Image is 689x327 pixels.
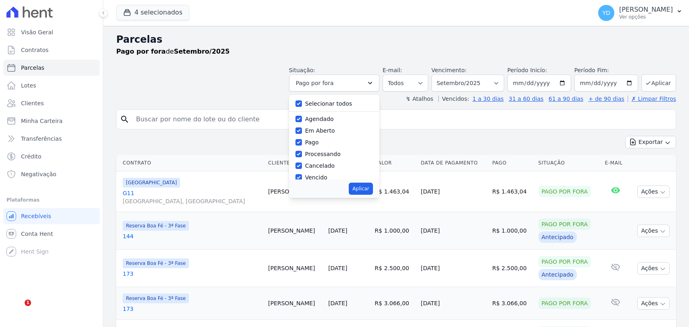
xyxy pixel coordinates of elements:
[535,155,602,171] th: Situação
[328,300,347,306] a: [DATE]
[116,155,265,171] th: Contrato
[21,170,57,178] span: Negativação
[406,96,433,102] label: ↯ Atalhos
[538,298,591,309] div: Pago por fora
[3,226,100,242] a: Conta Hent
[123,232,262,240] a: 144
[305,151,341,157] label: Processando
[116,5,189,20] button: 4 selecionados
[3,60,100,76] a: Parcelas
[3,113,100,129] a: Minha Carteira
[265,287,325,320] td: [PERSON_NAME]
[21,117,63,125] span: Minha Carteira
[371,155,417,171] th: Valor
[619,14,673,20] p: Ver opções
[538,231,577,243] div: Antecipado
[417,287,489,320] td: [DATE]
[3,77,100,94] a: Lotes
[473,96,504,102] a: 1 a 30 dias
[417,212,489,250] td: [DATE]
[489,155,535,171] th: Pago
[417,171,489,212] td: [DATE]
[628,96,676,102] a: ✗ Limpar Filtros
[21,230,53,238] span: Conta Hent
[637,262,670,275] button: Ações
[538,186,591,197] div: Pago por fora
[305,116,334,122] label: Agendado
[120,115,130,124] i: search
[637,225,670,237] button: Ações
[123,197,262,205] span: [GEOGRAPHIC_DATA], [GEOGRAPHIC_DATA]
[305,127,335,134] label: Em Aberto
[538,269,577,280] div: Antecipado
[588,96,624,102] a: + de 90 dias
[305,174,327,181] label: Vencido
[123,294,189,303] span: Reserva Boa Fé - 3ª Fase
[3,131,100,147] a: Transferências
[289,75,379,92] button: Pago por fora
[131,111,672,127] input: Buscar por nome do lote ou do cliente
[21,81,36,90] span: Lotes
[21,152,42,160] span: Crédito
[265,212,325,250] td: [PERSON_NAME]
[489,250,535,287] td: R$ 2.500,00
[602,10,610,16] span: YD
[265,171,325,212] td: [PERSON_NAME]
[538,219,591,230] div: Pago por fora
[289,67,315,73] label: Situação:
[305,139,319,146] label: Pago
[489,287,535,320] td: R$ 3.066,00
[116,48,166,55] strong: Pago por fora
[417,155,489,171] th: Data de Pagamento
[3,95,100,111] a: Clientes
[265,250,325,287] td: [PERSON_NAME]
[21,64,44,72] span: Parcelas
[3,208,100,224] a: Recebíveis
[549,96,583,102] a: 61 a 90 dias
[619,6,673,14] p: [PERSON_NAME]
[21,212,51,220] span: Recebíveis
[625,136,676,148] button: Exportar
[8,300,27,319] iframe: Intercom live chat
[3,24,100,40] a: Visão Geral
[3,148,100,165] a: Crédito
[417,250,489,287] td: [DATE]
[123,305,262,313] a: 173
[25,300,31,306] span: 1
[574,66,638,75] label: Período Fim:
[592,2,689,24] button: YD [PERSON_NAME] Ver opções
[123,270,262,278] a: 173
[602,155,629,171] th: E-mail
[174,48,230,55] strong: Setembro/2025
[305,162,335,169] label: Cancelado
[489,212,535,250] td: R$ 1.000,00
[123,178,180,187] span: [GEOGRAPHIC_DATA]
[265,155,325,171] th: Cliente
[538,256,591,267] div: Pago por fora
[123,221,189,231] span: Reserva Boa Fé - 3ª Fase
[21,46,48,54] span: Contratos
[116,32,676,47] h2: Parcelas
[507,67,547,73] label: Período Inicío:
[305,100,352,107] label: Selecionar todos
[509,96,543,102] a: 31 a 60 dias
[116,47,230,56] p: de
[371,171,417,212] td: R$ 1.463,04
[641,74,676,92] button: Aplicar
[21,28,53,36] span: Visão Geral
[296,78,334,88] span: Pago por fora
[383,67,402,73] label: E-mail:
[21,135,62,143] span: Transferências
[6,195,96,205] div: Plataformas
[328,265,347,271] a: [DATE]
[349,183,373,195] button: Aplicar
[123,189,262,205] a: G11[GEOGRAPHIC_DATA], [GEOGRAPHIC_DATA]
[3,42,100,58] a: Contratos
[3,166,100,182] a: Negativação
[637,297,670,310] button: Ações
[21,99,44,107] span: Clientes
[371,287,417,320] td: R$ 3.066,00
[438,96,469,102] label: Vencidos:
[371,250,417,287] td: R$ 2.500,00
[431,67,467,73] label: Vencimento:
